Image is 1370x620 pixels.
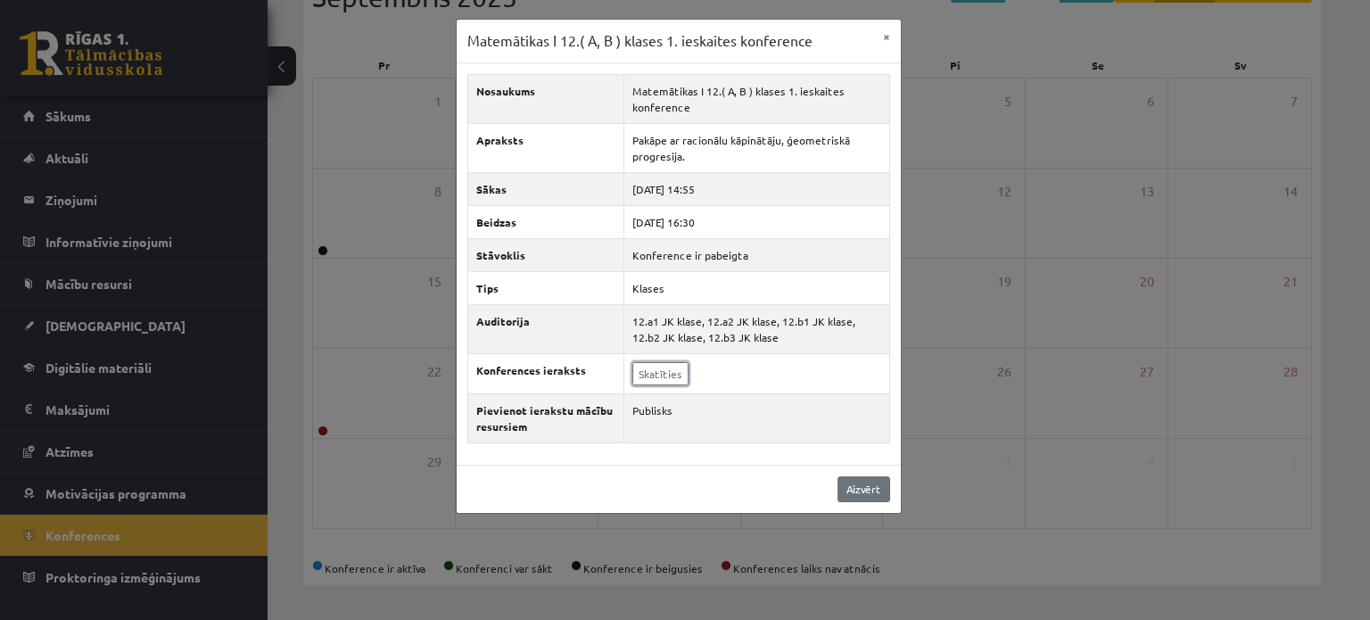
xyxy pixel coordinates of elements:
td: Konference ir pabeigta [623,238,889,271]
th: Apraksts [467,123,623,172]
th: Tips [467,271,623,304]
td: Pakāpe ar racionālu kāpinātāju, ģeometriskā progresija. [623,123,889,172]
button: × [872,20,901,54]
th: Auditorija [467,304,623,353]
th: Konferences ieraksts [467,353,623,393]
th: Nosaukums [467,74,623,123]
h3: Matemātikas I 12.( A, B ) klases 1. ieskaites konference [467,30,813,52]
td: Matemātikas I 12.( A, B ) klases 1. ieskaites konference [623,74,889,123]
a: Aizvērt [838,476,890,502]
td: Klases [623,271,889,304]
td: [DATE] 14:55 [623,172,889,205]
th: Sākas [467,172,623,205]
td: Publisks [623,393,889,442]
td: [DATE] 16:30 [623,205,889,238]
th: Stāvoklis [467,238,623,271]
th: Pievienot ierakstu mācību resursiem [467,393,623,442]
th: Beidzas [467,205,623,238]
td: 12.a1 JK klase, 12.a2 JK klase, 12.b1 JK klase, 12.b2 JK klase, 12.b3 JK klase [623,304,889,353]
a: Skatīties [632,362,689,385]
